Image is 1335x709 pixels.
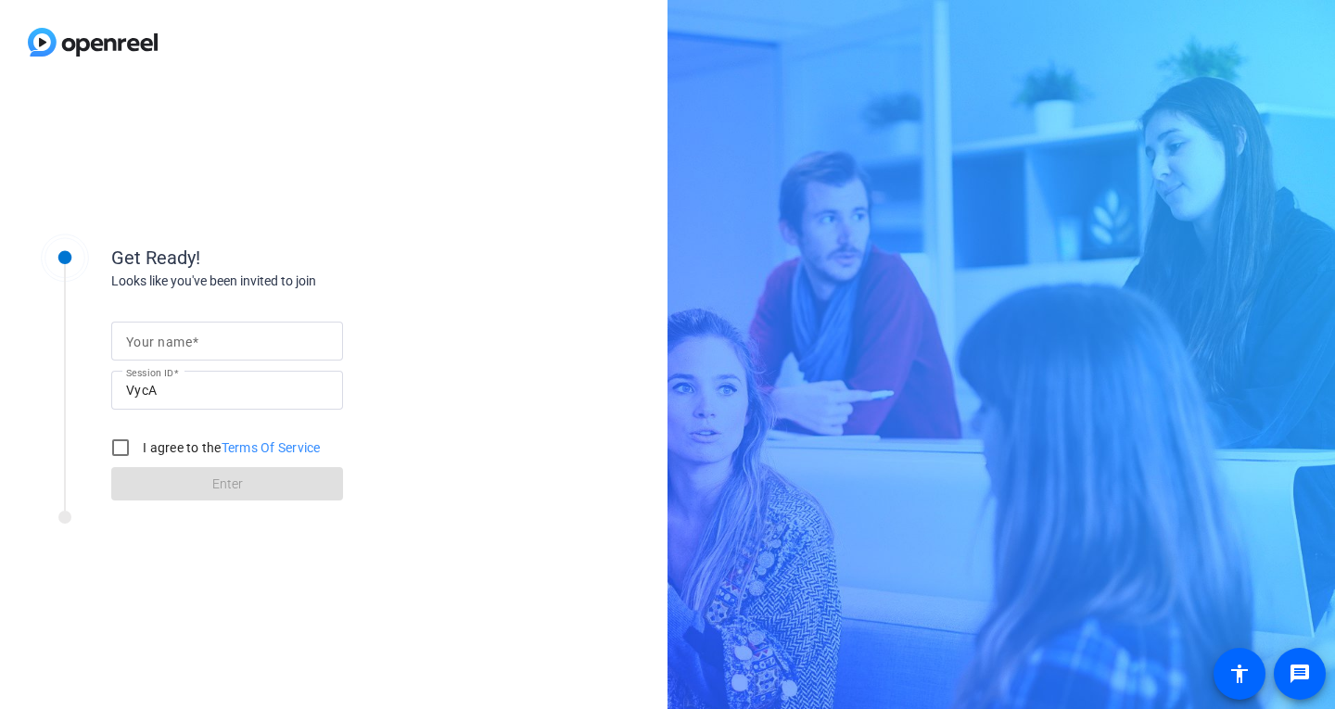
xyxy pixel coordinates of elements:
mat-label: Your name [126,335,192,349]
mat-icon: accessibility [1228,663,1251,685]
div: Looks like you've been invited to join [111,272,482,291]
div: Get Ready! [111,244,482,272]
mat-icon: message [1289,663,1311,685]
mat-label: Session ID [126,367,173,378]
a: Terms Of Service [222,440,321,455]
label: I agree to the [139,438,321,457]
